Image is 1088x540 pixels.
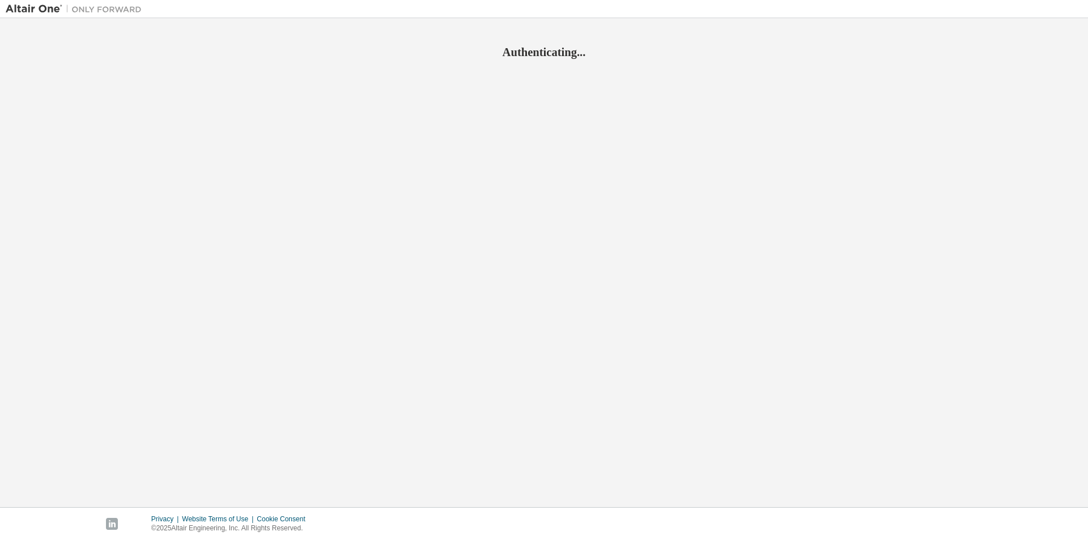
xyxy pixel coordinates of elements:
img: Altair One [6,3,147,15]
h2: Authenticating... [6,45,1082,59]
p: © 2025 Altair Engineering, Inc. All Rights Reserved. [151,524,312,533]
div: Website Terms of Use [182,515,257,524]
img: linkedin.svg [106,518,118,530]
div: Privacy [151,515,182,524]
div: Cookie Consent [257,515,312,524]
